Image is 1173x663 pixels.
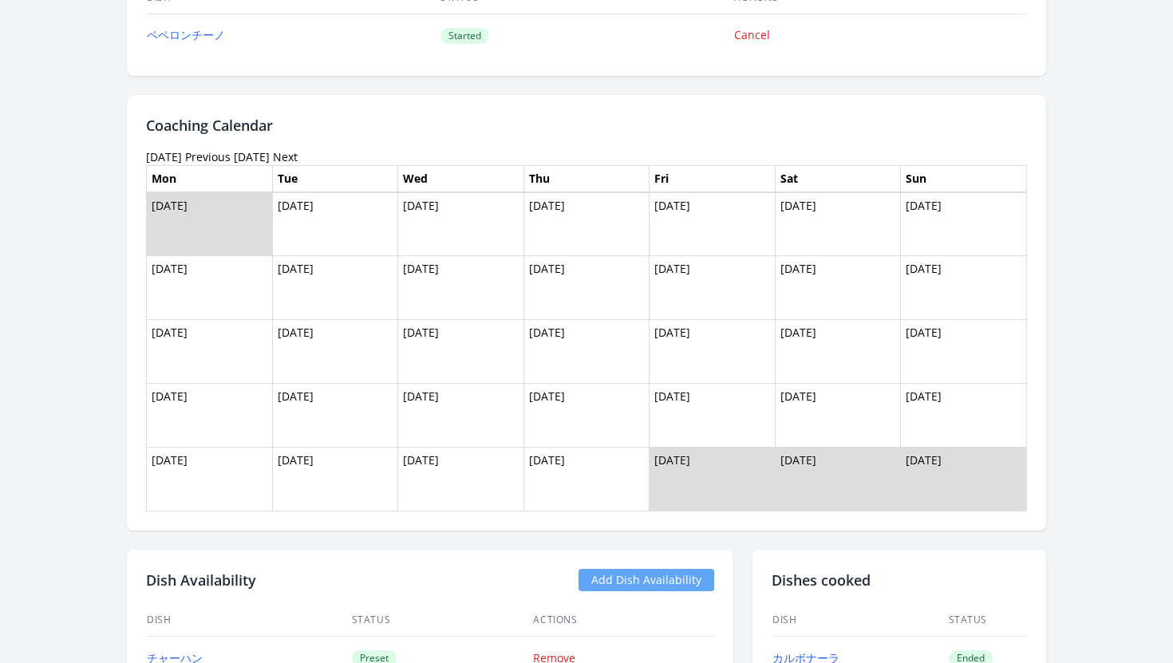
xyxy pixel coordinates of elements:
td: [DATE] [523,320,650,384]
td: [DATE] [398,192,524,256]
a: ペペロンチーノ [147,27,225,42]
th: Mon [147,165,273,192]
td: [DATE] [901,384,1027,448]
td: [DATE] [523,256,650,320]
th: Tue [272,165,398,192]
td: [DATE] [901,256,1027,320]
th: Wed [398,165,524,192]
th: Thu [523,165,650,192]
a: Cancel [734,27,770,42]
a: Next [273,149,298,164]
th: Dish [146,604,351,637]
td: [DATE] [147,384,273,448]
td: [DATE] [147,320,273,384]
h2: Coaching Calendar [146,114,1027,136]
td: [DATE] [398,320,524,384]
td: [DATE] [398,448,524,511]
td: [DATE] [650,256,776,320]
time: [DATE] [146,149,182,164]
td: [DATE] [272,448,398,511]
a: Add Dish Availability [579,569,714,591]
td: [DATE] [147,256,273,320]
th: Status [948,604,1028,637]
td: [DATE] [901,448,1027,511]
th: Fri [650,165,776,192]
th: Status [351,604,533,637]
td: [DATE] [775,320,901,384]
td: [DATE] [523,384,650,448]
td: [DATE] [147,448,273,511]
td: [DATE] [901,192,1027,256]
td: [DATE] [775,384,901,448]
span: Started [440,28,489,44]
td: [DATE] [901,320,1027,384]
td: [DATE] [650,192,776,256]
td: [DATE] [272,192,398,256]
td: [DATE] [523,448,650,511]
td: [DATE] [650,384,776,448]
h2: Dish Availability [146,569,256,591]
td: [DATE] [775,192,901,256]
a: [DATE] [234,149,270,164]
th: Sat [775,165,901,192]
td: [DATE] [775,256,901,320]
th: Dish [772,604,948,637]
td: [DATE] [398,384,524,448]
th: Actions [532,604,714,637]
th: Sun [901,165,1027,192]
td: [DATE] [650,320,776,384]
td: [DATE] [272,320,398,384]
a: Previous [185,149,231,164]
td: [DATE] [523,192,650,256]
h2: Dishes cooked [772,569,1027,591]
td: [DATE] [650,448,776,511]
td: [DATE] [272,384,398,448]
td: [DATE] [775,448,901,511]
td: [DATE] [147,192,273,256]
td: [DATE] [272,256,398,320]
td: [DATE] [398,256,524,320]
